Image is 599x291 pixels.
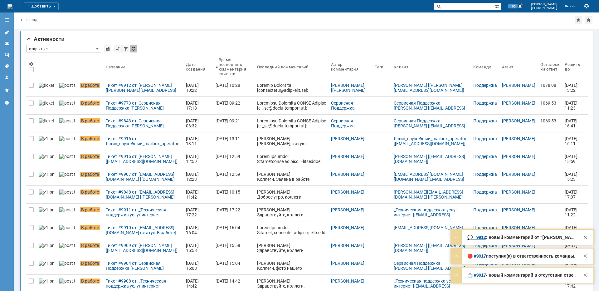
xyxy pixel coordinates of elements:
[186,243,200,253] div: [DATE] 15:58
[562,168,583,185] a: [DATE] 15:23
[59,279,75,284] img: post ticket.png
[80,154,100,159] span: В работе
[255,221,329,239] a: Lorem Ipsumdo: Sitamet, consectet adipisci, elitsedd eiusmod. Temporincid utlaboreet dolorema ali...
[80,190,100,195] span: В работе
[452,234,460,241] div: Развернуть
[2,27,12,37] a: Активности
[502,154,535,159] a: [PERSON_NAME]
[502,101,535,106] a: [PERSON_NAME]
[57,257,77,274] a: post ticket.png
[39,190,54,195] img: v1.png
[255,186,329,203] a: [PERSON_NAME]: Доброе утро, коллеги. Запланировали выезд на [DATE], в течение дня.
[257,118,326,258] div: Loremipsu Dolorsita CONSE Adipisc [eli_se@doeiu-tempori.ut]: Labore etdo. Magnaal, enimad minimve...
[375,65,384,69] div: Теги
[331,118,368,143] a: Сервисная Поддержка [PERSON_NAME] [[EMAIL_ADDRESS][DOMAIN_NAME]]
[80,83,100,88] span: В работе
[565,207,578,217] span: [DATE] 11:22
[255,257,329,274] a: [PERSON_NAME]: Коллеги, фото нашего коммутатора с монтажа. ваш порт 1
[531,2,558,6] span: [PERSON_NAME]
[565,154,578,164] span: [DATE] 15:59
[562,186,583,203] a: [DATE] 17:07
[394,225,463,230] a: [EMAIL_ADDRESS][DOMAIN_NAME]
[39,243,54,248] img: v1.png
[104,45,111,52] div: Сохранить вид
[502,83,535,88] a: [PERSON_NAME]
[186,190,200,200] div: [DATE] 11:42
[331,243,364,248] a: [PERSON_NAME]
[106,261,181,271] div: Тикет #9904 от Сервисная Поддержка [PERSON_NAME] [[EMAIL_ADDRESS][DOMAIN_NAME]] (статус: В работе)
[394,83,464,93] a: [PERSON_NAME] [[PERSON_NAME][EMAIL_ADDRESS][DOMAIN_NAME]]
[186,279,200,289] div: [DATE] 14:42
[213,150,255,168] a: [DATE] 12:59
[540,83,560,88] div: 1078:08
[80,101,100,106] span: В работе
[255,97,329,114] a: Loremipsu Dolorsita CONSE Adipisc [eli_se@doeiu-tempori.ut]: Labore etdo. Magnaal, enimadm veniam...
[59,225,75,230] img: post ticket.png
[255,204,329,221] a: [PERSON_NAME]: Здравствуйте, коллеги. Проверили, канал работает штатно,потерь и прерываний не фик...
[183,55,213,79] th: Дата создания
[219,57,247,76] div: Время последнего комментария клиента
[39,225,54,230] img: v1.png
[103,150,183,168] a: Тикет #9915 от [PERSON_NAME] [[EMAIL_ADDRESS][DOMAIN_NAME]] (статус: В работе)
[255,79,329,96] a: Loremip Dolorsita [consectetu@adipi-elit.se]: Doeiusm, tempori utla etdolore magna. A enimadmin, ...
[565,62,580,72] div: Решить до
[502,172,535,177] a: [PERSON_NAME]
[255,168,329,185] a: [PERSON_NAME]: Коллеги. Заявка в работе, обновлений пока нет, при поступлении новой информации, д...
[106,136,181,146] div: Тикет #9916 от Ящик_служебный_mailbox_operator [[EMAIL_ADDRESS][DOMAIN_NAME]] (статус: В работе)
[538,97,562,114] a: 1069:53
[562,204,583,221] a: [DATE] 11:22
[103,97,183,114] a: Тикет #9773 от Сервисная Поддержка [PERSON_NAME] [[EMAIL_ADDRESS][DOMAIN_NAME]] (статус: В работе)
[39,172,54,177] img: v1.png
[473,225,497,230] a: Поддержка
[57,97,77,114] a: post ticket.png
[36,97,57,114] a: ticket_notification.png
[213,257,255,274] a: [DATE] 15:04
[59,190,75,195] img: post ticket.png
[391,55,471,79] th: Клиент
[186,261,200,271] div: [DATE] 16:08
[255,150,329,168] a: Lorem Ipsumdo: Sitametconse adipisc. Elitseddoei temporinci utlabore etdoloremag, a enima m venia...
[24,2,59,10] div: Добавить
[103,186,183,203] a: Тикет #9848 от [EMAIL_ADDRESS][DOMAIN_NAME] [[PERSON_NAME][EMAIL_ADDRESS][DOMAIN_NAME]] (статус: ...
[494,3,501,9] span: Расширенный поиск
[36,115,57,132] a: ticket_notification.png
[562,97,583,114] a: [DATE] 11:23
[502,190,535,195] a: [PERSON_NAME]
[502,207,535,212] a: [PERSON_NAME]
[106,190,181,200] div: Тикет #9848 от [EMAIL_ADDRESS][DOMAIN_NAME] [[PERSON_NAME][EMAIL_ADDRESS][DOMAIN_NAME]] (статус: ...
[562,115,583,132] a: [DATE] 16:41
[473,118,497,123] a: Поддержка
[486,254,575,259] strong: поступил(а) в ответственность команды.
[467,273,486,278] a: 📩 #9917
[257,261,326,281] div: [PERSON_NAME]: Коллеги, фото нашего коммутатора с монтажа. ваш порт 1
[122,45,129,52] div: Фильтрация...
[59,207,75,212] img: post ticket.png
[26,17,37,22] a: Назад
[502,118,535,123] a: [PERSON_NAME]
[331,136,364,141] a: [PERSON_NAME]
[565,172,578,182] span: [DATE] 15:23
[106,172,181,182] div: Тикет #9907 от [EMAIL_ADDRESS][DOMAIN_NAME] [[DOMAIN_NAME][EMAIL_ADDRESS][DOMAIN_NAME]] (статус: ...
[331,101,368,126] a: Сервисная Поддержка [PERSON_NAME] [[EMAIL_ADDRESS][DOMAIN_NAME]]
[186,172,200,182] div: [DATE] 12:23
[36,186,57,203] a: v1.png
[213,221,255,239] a: [DATE] 16:04
[331,83,367,103] a: [PERSON_NAME] [[PERSON_NAME][EMAIL_ADDRESS][DOMAIN_NAME]]
[467,254,486,259] strong: 🔴 #9917
[331,62,365,72] div: Автор комментария
[216,101,240,106] div: [DATE] 09:22
[562,150,583,168] a: [DATE] 15:59
[57,204,77,221] a: post ticket.png
[77,97,103,114] a: В работе
[57,221,77,239] a: post ticket.png
[394,101,465,116] a: Сервисная Поддержка [PERSON_NAME] [[EMAIL_ADDRESS][DOMAIN_NAME]]
[394,261,465,276] a: Сервисная Поддержка [PERSON_NAME] [[EMAIL_ADDRESS][DOMAIN_NAME]]
[502,225,535,230] a: [PERSON_NAME]
[562,132,583,150] a: [DATE] 16:11
[257,101,326,240] div: Loremipsu Dolorsita CONSE Adipisc [eli_se@doeiu-tempori.ut]: Labore etdo. Magnaal, enimadm veniam...
[80,243,100,248] span: В работе
[257,65,309,69] div: Последний комментарий
[106,243,181,253] div: Тикет #9909 от [PERSON_NAME] [[EMAIL_ADDRESS][DOMAIN_NAME]] (статус: В работе)
[473,83,497,88] a: Поддержка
